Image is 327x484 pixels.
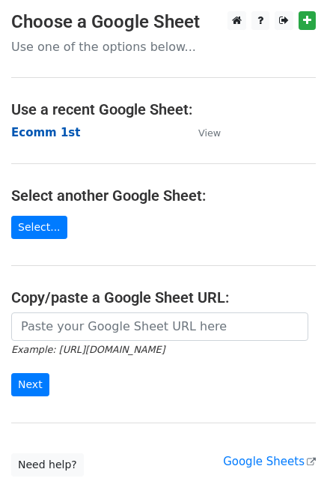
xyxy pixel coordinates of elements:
p: Use one of the options below... [11,39,316,55]
small: View [198,127,221,139]
input: Paste your Google Sheet URL here [11,312,308,341]
h4: Copy/paste a Google Sheet URL: [11,288,316,306]
iframe: Chat Widget [252,412,327,484]
a: Ecomm 1st [11,126,80,139]
h4: Use a recent Google Sheet: [11,100,316,118]
a: Google Sheets [223,455,316,468]
h3: Choose a Google Sheet [11,11,316,33]
a: Select... [11,216,67,239]
a: View [183,126,221,139]
input: Next [11,373,49,396]
small: Example: [URL][DOMAIN_NAME] [11,344,165,355]
h4: Select another Google Sheet: [11,187,316,205]
a: Need help? [11,453,84,477]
